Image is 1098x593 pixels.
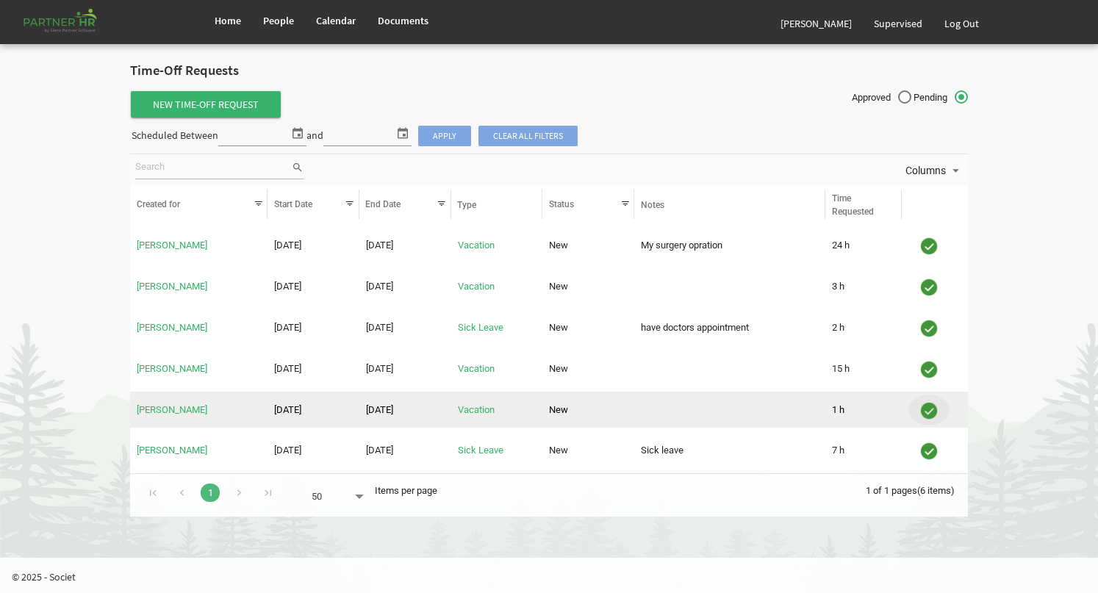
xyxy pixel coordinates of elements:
[914,91,968,104] span: Pending
[131,91,281,118] span: New Time-Off Request
[143,481,163,502] div: Go to first page
[542,432,634,469] td: New column header Status
[365,199,401,209] span: End Date
[137,322,207,333] a: [PERSON_NAME]
[268,309,359,346] td: 8/25/2025 column header Start Date
[135,157,291,179] input: Search
[542,351,634,387] td: New column header Status
[457,200,476,210] span: Type
[375,485,437,496] span: Items per page
[903,154,966,185] div: Columns
[918,400,940,422] img: approve.png
[268,351,359,387] td: 8/21/2025 column header Start Date
[130,228,268,265] td: Mohammad Zamir Aiub is template cell column header Created for
[542,268,634,305] td: New column header Status
[634,309,825,346] td: have doctors appointment column header Notes
[130,432,268,469] td: Mohammad Zamir Aiub is template cell column header Created for
[825,228,902,265] td: 24 h is template cell column header Time Requested
[458,404,495,415] a: Vacation
[130,309,268,346] td: Russel Gallaza is template cell column header Created for
[458,240,495,251] a: Vacation
[458,445,503,456] a: Sick Leave
[825,392,902,428] td: 1 h is template cell column header Time Requested
[863,3,933,44] a: Supervised
[825,351,902,387] td: 15 h is template cell column header Time Requested
[130,268,268,305] td: Mohammad Zamir Aiub is template cell column header Created for
[130,351,268,387] td: Sophia Chang is template cell column header Created for
[902,432,968,469] td: is template cell column header
[132,154,306,185] div: Search
[918,440,940,462] img: approve.png
[918,276,940,298] img: approve.png
[908,271,950,302] div: Approve Time-Off Request
[451,228,543,265] td: Vacation is template cell column header Type
[12,569,1098,584] p: © 2025 - Societ
[359,351,451,387] td: 8/22/2025 column header End Date
[451,432,543,469] td: Sick Leave is template cell column header Type
[215,14,241,27] span: Home
[634,432,825,469] td: Sick leave column header Notes
[137,363,207,374] a: [PERSON_NAME]
[263,14,294,27] span: People
[825,309,902,346] td: 2 h is template cell column header Time Requested
[634,228,825,265] td: My surgery opration column header Notes
[908,395,950,425] div: Approve Time-Off Request
[268,268,359,305] td: 8/27/2025 column header Start Date
[908,230,950,261] div: Approve Time-Off Request
[902,351,968,387] td: is template cell column header
[866,474,968,505] div: 1 of 1 pages (6 items)
[137,281,207,292] a: [PERSON_NAME]
[359,309,451,346] td: 8/25/2025 column header End Date
[634,351,825,387] td: column header Notes
[458,363,495,374] a: Vacation
[902,268,968,305] td: is template cell column header
[866,485,917,496] span: 1 of 1 pages
[378,14,428,27] span: Documents
[274,199,312,209] span: Start Date
[825,268,902,305] td: 3 h is template cell column header Time Requested
[832,193,874,217] span: Time Requested
[458,281,495,292] a: Vacation
[769,3,863,44] a: [PERSON_NAME]
[933,3,990,44] a: Log Out
[137,199,180,209] span: Created for
[458,322,503,333] a: Sick Leave
[359,432,451,469] td: 12/2/2024 column header End Date
[908,353,950,384] div: Approve Time-Off Request
[359,392,451,428] td: 8/20/2025 column header End Date
[451,351,543,387] td: Vacation is template cell column header Type
[172,481,192,502] div: Go to previous page
[130,63,968,79] h2: Time-Off Requests
[478,126,578,146] span: Clear all filters
[902,309,968,346] td: is template cell column header
[359,268,451,305] td: 8/27/2025 column header End Date
[291,159,304,176] span: search
[634,392,825,428] td: column header Notes
[902,392,968,428] td: is template cell column header
[268,432,359,469] td: 12/2/2024 column header Start Date
[542,392,634,428] td: New column header Status
[634,268,825,305] td: column header Notes
[918,359,940,381] img: approve.png
[137,445,207,456] a: [PERSON_NAME]
[903,161,966,180] button: Columns
[268,392,359,428] td: 8/20/2025 column header Start Date
[451,309,543,346] td: Sick Leave is template cell column header Type
[130,392,268,428] td: Mohammad Zamir Aiub is template cell column header Created for
[258,481,278,502] div: Go to last page
[918,317,940,339] img: approve.png
[542,309,634,346] td: New column header Status
[917,485,955,496] span: (6 items)
[451,392,543,428] td: Vacation is template cell column header Type
[201,484,220,502] a: Goto Page 1
[542,228,634,265] td: New column header Status
[874,17,922,30] span: Supervised
[229,481,249,502] div: Go to next page
[908,435,950,466] div: Approve Time-Off Request
[825,432,902,469] td: 7 h is template cell column header Time Requested
[289,123,306,143] span: select
[137,240,207,251] a: [PERSON_NAME]
[130,123,578,149] div: Scheduled Between and
[852,91,911,104] span: Approved
[394,123,412,143] span: select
